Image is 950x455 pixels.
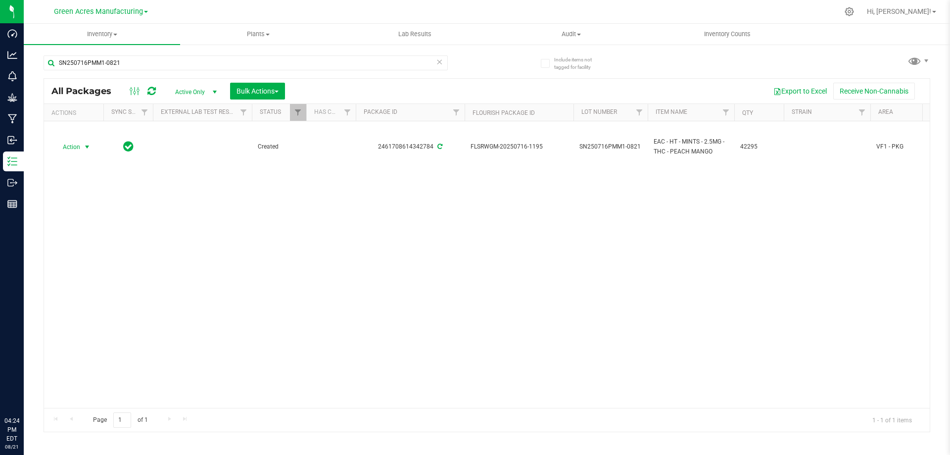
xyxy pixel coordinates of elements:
span: SN250716PMM1-0821 [579,142,642,152]
a: Inventory Counts [649,24,806,45]
span: Plants [181,30,336,39]
inline-svg: Analytics [7,50,17,60]
inline-svg: Grow [7,93,17,102]
span: All Packages [51,86,121,97]
a: Filter [236,104,252,121]
span: Clear [436,55,443,68]
inline-svg: Outbound [7,178,17,188]
span: Include items not tagged for facility [554,56,604,71]
span: Created [258,142,300,152]
a: Filter [854,104,870,121]
button: Receive Non-Cannabis [833,83,915,100]
iframe: Resource center [10,376,40,405]
a: Filter [448,104,465,121]
a: Filter [718,104,734,121]
div: Actions [51,109,99,116]
span: Inventory Counts [691,30,764,39]
span: Lab Results [385,30,445,39]
inline-svg: Inbound [7,135,17,145]
a: Plants [180,24,336,45]
a: Strain [792,108,812,115]
span: 42295 [740,142,778,152]
a: Sync Status [111,108,149,115]
span: Action [54,140,81,154]
th: Has COA [306,104,356,121]
inline-svg: Dashboard [7,29,17,39]
input: 1 [113,412,131,428]
span: VF1 - PKG [876,142,939,152]
span: Green Acres Manufacturing [54,7,143,16]
span: FLSRWGM-20250716-1195 [471,142,568,152]
inline-svg: Reports [7,199,17,209]
button: Export to Excel [767,83,833,100]
div: 2461708614342784 [354,142,466,152]
a: Qty [742,109,753,116]
a: Audit [493,24,649,45]
span: 1 - 1 of 1 items [864,412,920,427]
a: Status [260,108,281,115]
p: 08/21 [4,443,19,451]
a: Flourish Package ID [473,109,535,116]
a: Item Name [656,108,687,115]
span: Inventory [24,30,180,39]
a: Inventory [24,24,180,45]
span: Page of 1 [85,412,156,428]
a: Lab Results [336,24,493,45]
a: Lot Number [581,108,617,115]
a: External Lab Test Result [161,108,238,115]
inline-svg: Monitoring [7,71,17,81]
span: select [81,140,94,154]
button: Bulk Actions [230,83,285,100]
span: EAC - HT - MINTS - 2.5MG - THC - PEACH MANGO [654,137,728,156]
a: Area [878,108,893,115]
span: Sync from Compliance System [436,143,442,150]
a: Package ID [364,108,397,115]
span: Bulk Actions [237,87,279,95]
p: 04:24 PM EDT [4,416,19,443]
div: Manage settings [843,7,855,16]
input: Search Package ID, Item Name, SKU, Lot or Part Number... [44,55,448,70]
inline-svg: Inventory [7,156,17,166]
inline-svg: Manufacturing [7,114,17,124]
a: Filter [137,104,153,121]
a: Filter [290,104,306,121]
span: Audit [493,30,649,39]
span: In Sync [123,140,134,153]
a: Filter [339,104,356,121]
span: Hi, [PERSON_NAME]! [867,7,931,15]
a: Filter [631,104,648,121]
